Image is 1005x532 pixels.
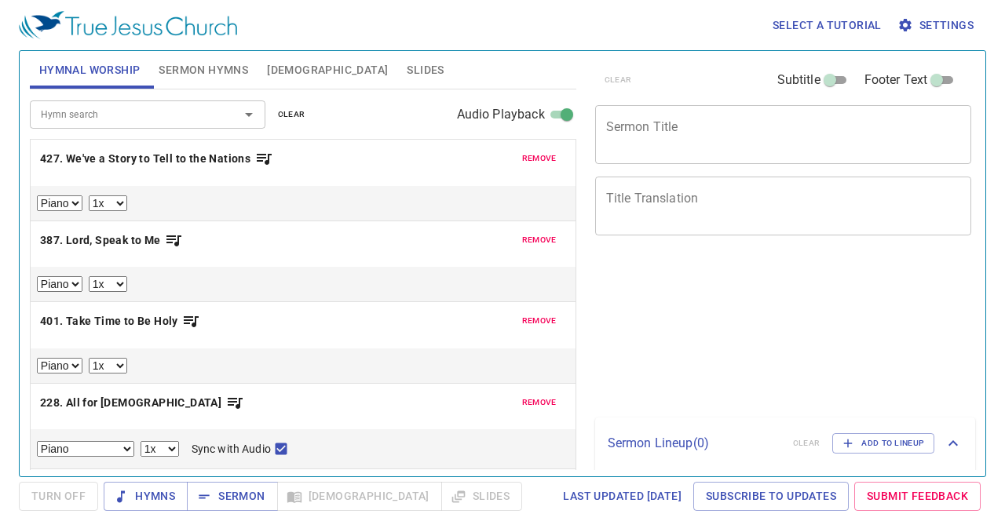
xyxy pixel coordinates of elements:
button: remove [513,149,566,168]
button: Open [238,104,260,126]
span: Submit Feedback [867,486,968,506]
a: Subscribe to Updates [693,482,849,511]
span: remove [522,395,557,410]
button: Select a tutorial [766,11,888,40]
a: Submit Feedback [854,482,981,511]
span: remove [522,314,557,328]
button: 427. We've a Story to Tell to the Nations [40,149,273,169]
button: Sermon [187,482,277,511]
button: remove [513,312,566,330]
span: Sermon Hymns [159,60,248,80]
select: Select Track [37,195,82,211]
button: 401. Take Time to Be Holy [40,312,200,331]
span: Add to Lineup [842,436,924,450]
div: Sermon Lineup(0)clearAdd to Lineup [595,417,976,469]
span: [DEMOGRAPHIC_DATA] [267,60,388,80]
button: remove [513,231,566,250]
b: 387. Lord, Speak to Me [40,231,161,250]
button: 228. All for [DEMOGRAPHIC_DATA] [40,393,244,413]
span: Hymns [116,486,175,506]
p: Sermon Lineup ( 0 ) [608,434,780,453]
span: Select a tutorial [773,16,882,35]
select: Playback Rate [89,276,127,292]
span: Audio Playback [457,105,545,124]
button: clear [269,105,315,124]
button: 387. Lord, Speak to Me [40,231,183,250]
a: Last updated [DATE] [557,482,688,511]
span: remove [522,233,557,247]
span: Footer Text [864,71,928,89]
span: Subscribe to Updates [706,486,836,506]
select: Playback Rate [89,195,127,211]
select: Select Track [37,358,82,373]
button: Settings [894,11,980,40]
button: Hymns [104,482,188,511]
select: Playback Rate [141,441,179,457]
button: remove [513,393,566,412]
span: Settings [901,16,974,35]
select: Playback Rate [89,358,127,373]
span: Hymnal Worship [39,60,141,80]
span: Last updated [DATE] [563,486,682,506]
span: Sermon [199,486,265,506]
img: True Jesus Church [19,11,237,39]
span: Sync with Audio [192,441,271,457]
span: clear [278,107,305,122]
b: 401. Take Time to Be Holy [40,312,178,331]
button: Add to Lineup [832,433,934,454]
iframe: from-child [589,252,898,411]
b: 427. We've a Story to Tell to the Nations [40,149,250,169]
span: Slides [407,60,444,80]
b: 228. All for [DEMOGRAPHIC_DATA] [40,393,221,413]
span: Subtitle [777,71,820,89]
span: remove [522,151,557,166]
select: Select Track [37,276,82,292]
select: Select Track [37,441,134,457]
